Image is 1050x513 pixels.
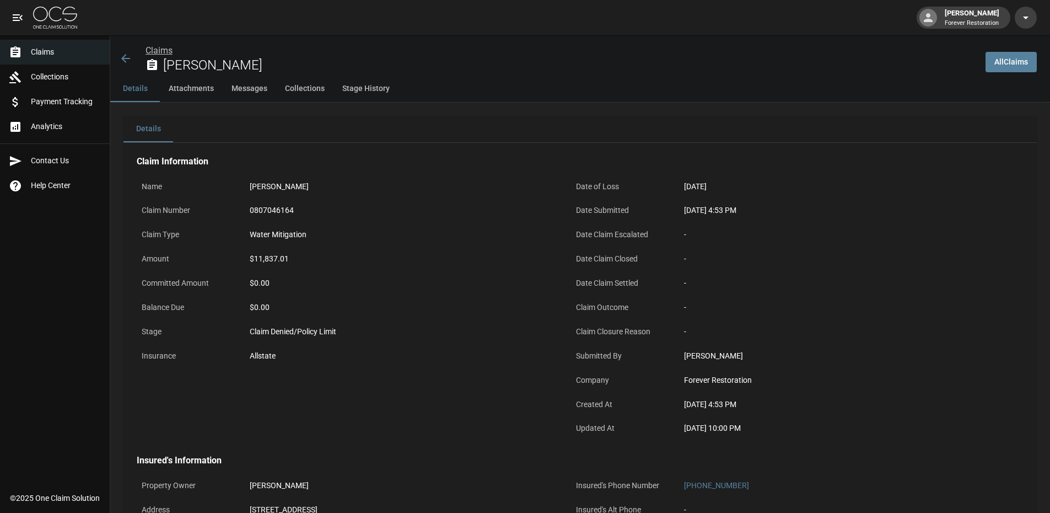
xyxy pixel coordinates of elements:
[250,326,553,338] div: Claim Denied/Policy Limit
[137,200,236,221] p: Claim Number
[684,326,987,338] div: -
[110,76,160,102] button: Details
[684,399,987,410] div: [DATE] 4:53 PM
[684,253,987,265] div: -
[571,200,670,221] p: Date Submitted
[110,76,1050,102] div: anchor tabs
[163,57,977,73] h2: [PERSON_NAME]
[31,180,101,191] span: Help Center
[945,19,999,28] p: Forever Restoration
[33,7,77,29] img: ocs-logo-white-transparent.png
[137,272,236,294] p: Committed Amount
[276,76,333,102] button: Collections
[137,248,236,270] p: Amount
[250,181,553,193] div: [PERSON_NAME]
[250,350,553,362] div: Allstate
[571,176,670,197] p: Date of Loss
[250,480,553,491] div: [PERSON_NAME]
[684,205,987,216] div: [DATE] 4:53 PM
[31,46,101,58] span: Claims
[137,176,236,197] p: Name
[571,418,670,439] p: Updated At
[333,76,399,102] button: Stage History
[223,76,276,102] button: Messages
[250,277,553,289] div: $0.00
[684,423,987,434] div: [DATE] 10:00 PM
[137,345,236,367] p: Insurance
[571,475,670,496] p: Insured's Phone Number
[123,116,1037,142] div: details tabs
[684,375,987,386] div: Forever Restoration
[31,71,101,83] span: Collections
[7,7,29,29] button: open drawer
[571,248,670,270] p: Date Claim Closed
[684,229,987,241] div: -
[250,302,553,313] div: $0.00
[160,76,223,102] button: Attachments
[137,321,236,343] p: Stage
[684,350,987,362] div: [PERSON_NAME]
[986,52,1037,72] a: AllClaims
[10,493,100,504] div: © 2025 One Claim Solution
[571,224,670,245] p: Date Claim Escalated
[146,44,977,57] nav: breadcrumb
[137,455,992,466] h4: Insured's Information
[571,321,670,343] p: Claim Closure Reason
[250,229,553,241] div: Water Mitigation
[571,370,670,391] p: Company
[31,121,101,132] span: Analytics
[250,205,553,216] div: 0807046164
[571,272,670,294] p: Date Claim Settled
[31,96,101,108] span: Payment Tracking
[137,297,236,318] p: Balance Due
[123,116,173,142] button: Details
[571,297,670,318] p: Claim Outcome
[571,345,670,367] p: Submitted By
[137,224,236,245] p: Claim Type
[684,181,987,193] div: [DATE]
[146,45,173,56] a: Claims
[250,253,553,265] div: $11,837.01
[684,277,987,289] div: -
[684,302,987,313] div: -
[31,155,101,167] span: Contact Us
[137,156,992,167] h4: Claim Information
[684,481,749,490] a: [PHONE_NUMBER]
[137,475,236,496] p: Property Owner
[940,8,1004,28] div: [PERSON_NAME]
[571,394,670,415] p: Created At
